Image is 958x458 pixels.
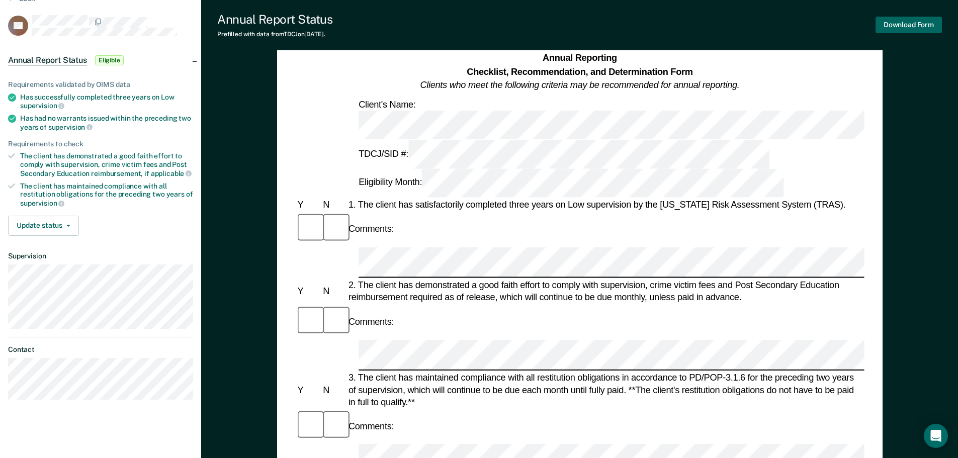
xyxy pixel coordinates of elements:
div: The client has demonstrated a good faith effort to comply with supervision, crime victim fees and... [20,152,193,177]
div: Annual Report Status [217,12,332,27]
span: Eligible [95,55,124,65]
em: Clients who meet the following criteria may be recommended for annual reporting. [420,80,739,90]
div: Open Intercom Messenger [924,424,948,448]
span: supervision [20,102,64,110]
span: supervision [20,199,64,207]
div: 2. The client has demonstrated a good faith effort to comply with supervision, crime victim fees ... [346,279,864,304]
div: N [321,384,346,396]
dt: Supervision [8,252,193,260]
div: N [321,285,346,297]
button: Update status [8,216,79,236]
div: Has successfully completed three years on Low [20,93,193,110]
span: supervision [48,123,93,131]
span: Annual Report Status [8,55,87,65]
div: N [321,199,346,211]
strong: Checklist, Recommendation, and Determination Form [467,66,692,76]
div: Comments: [346,223,395,235]
div: Prefilled with data from TDCJ on [DATE] . [217,31,332,38]
div: Y [295,285,321,297]
button: Download Form [876,17,942,33]
div: Y [295,199,321,211]
div: Y [295,384,321,396]
div: TDCJ/SID #: [357,140,772,169]
div: 1. The client has satisfactorily completed three years on Low supervision by the [US_STATE] Risk ... [346,199,864,211]
dt: Contact [8,345,193,354]
div: 3. The client has maintained compliance with all restitution obligations in accordance to PD/POP-... [346,372,864,408]
div: Requirements to check [8,140,193,148]
div: The client has maintained compliance with all restitution obligations for the preceding two years of [20,182,193,208]
div: Comments: [346,315,395,327]
div: Comments: [346,420,395,432]
div: Requirements validated by OIMS data [8,80,193,89]
span: applicable [151,169,192,177]
strong: Annual Reporting [543,53,617,63]
div: Eligibility Month: [357,169,786,198]
div: Has had no warrants issued within the preceding two years of [20,114,193,131]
